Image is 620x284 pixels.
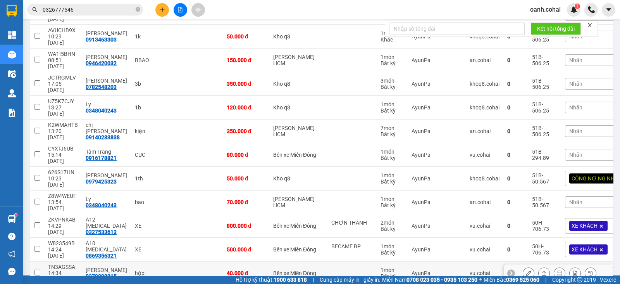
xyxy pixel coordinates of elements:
[381,267,404,273] div: 1 món
[273,175,324,182] div: Kho q8
[48,216,78,223] div: ZKVPNK4B
[48,74,78,81] div: JCTRGMLV
[587,23,592,28] span: close
[135,175,176,182] div: 1th
[506,277,539,283] strong: 0369 525 060
[532,243,557,256] div: 50H-706.73
[8,89,16,97] img: warehouse-icon
[227,33,265,40] div: 50.000 đ
[532,149,557,161] div: 51B-294.89
[86,273,117,279] div: 0379898315
[381,84,404,90] div: Bất kỳ
[155,3,169,17] button: plus
[381,149,404,155] div: 1 món
[412,81,462,87] div: AyunPa
[381,196,404,202] div: 1 món
[470,57,499,63] div: an.cohai
[381,178,404,185] div: Bất kỳ
[86,196,127,202] div: Ly
[8,215,16,223] img: warehouse-icon
[331,220,373,226] div: CHƠN THÀNH
[524,5,567,14] span: oanh.cohai
[86,30,127,36] div: TÂM TRANG
[331,243,373,249] div: BECAME BP
[381,243,404,249] div: 1 món
[195,7,201,12] span: aim
[507,175,524,182] div: 0
[273,81,324,87] div: Kho q8
[227,270,265,276] div: 40.000 đ
[86,101,127,107] div: Ly
[86,78,127,84] div: Hà quỳnh Lâm
[381,60,404,66] div: Bất kỳ
[470,104,499,111] div: khoq8.cohai
[86,60,117,66] div: 0946420032
[313,275,314,284] span: |
[381,131,404,137] div: Bất kỳ
[236,275,307,284] span: Hỗ trợ kỹ thuật:
[381,249,404,256] div: Bất kỳ
[605,6,612,13] span: caret-down
[381,36,404,43] div: Khác
[227,175,265,182] div: 50.000 đ
[381,30,404,36] div: 1 món
[136,6,140,14] span: close-circle
[470,175,499,182] div: khoq8.cohai
[273,223,324,229] div: Bến xe Miền Đông
[479,278,482,281] span: ⚪️
[135,223,176,229] div: XE
[48,169,78,175] div: 626S17HN
[537,24,575,33] span: Kết nối tổng đài
[273,196,324,208] div: [PERSON_NAME] HCM
[412,246,462,253] div: AyunPa
[507,128,524,134] div: 0
[576,3,579,9] span: 1
[227,223,265,229] div: 800.000 đ
[569,199,582,205] span: Nhãn
[227,57,265,63] div: 150.000 đ
[48,122,78,128] div: K2WMAHTB
[135,199,176,205] div: bao
[381,172,404,178] div: 1 món
[320,275,380,284] span: Cung cấp máy in - giấy in:
[570,6,577,13] img: icon-new-feature
[507,57,524,63] div: 0
[531,23,581,35] button: Kết nối tổng đài
[532,125,557,137] div: 51B-506.25
[470,128,499,134] div: an.cohai
[177,7,183,12] span: file-add
[8,70,16,78] img: warehouse-icon
[8,233,15,240] span: question-circle
[15,214,17,216] sup: 1
[389,23,525,35] input: Nhập số tổng đài
[135,104,176,111] div: 1b
[470,152,499,158] div: vu.cohai
[86,202,117,208] div: 0348040243
[32,7,38,12] span: search
[507,81,524,87] div: 0
[412,128,462,134] div: AyunPa
[532,196,557,208] div: 51B-50.567
[274,277,307,283] strong: 1900 633 818
[523,267,534,279] div: Sửa đơn hàng
[191,3,205,17] button: aim
[86,240,127,253] div: A10 T3
[572,222,598,229] span: XE KHÁCH
[86,216,127,229] div: A12 T3
[48,270,78,282] div: 14:34 [DATE]
[8,250,15,258] span: notification
[227,104,265,111] div: 120.000 đ
[412,57,462,63] div: AyunPa
[48,145,78,152] div: CYXTJ6UB
[135,270,176,276] div: hộp
[48,51,78,57] div: WA1I5BHN
[569,57,582,63] span: Nhãn
[86,267,127,273] div: huy hà
[174,3,187,17] button: file-add
[532,54,557,66] div: 51B-506.25
[412,104,462,111] div: AyunPa
[8,109,16,117] img: solution-icon
[48,81,78,93] div: 17:05 [DATE]
[48,57,78,69] div: 08:51 [DATE]
[507,152,524,158] div: 0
